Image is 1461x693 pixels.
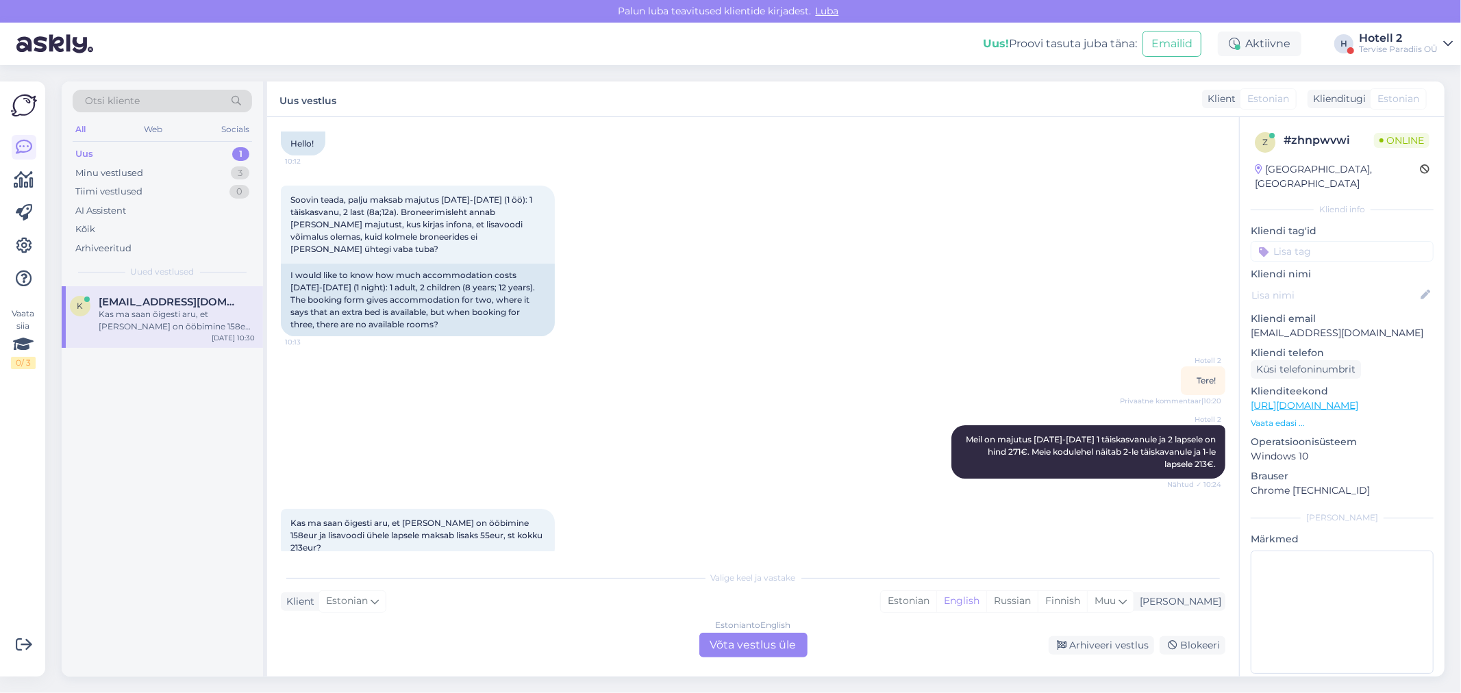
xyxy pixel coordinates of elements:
p: Kliendi tag'id [1251,224,1434,238]
span: Meil on majutus [DATE]-[DATE] 1 täiskasvanule ja 2 lapsele on hind 271€. Meie kodulehel näitab 2-... [966,434,1218,469]
div: Socials [218,121,252,138]
div: Kas ma saan õigesti aru, et [PERSON_NAME] on ööbimine 158eur ja lisavoodi ühele lapsele maksab li... [99,308,255,333]
p: [EMAIL_ADDRESS][DOMAIN_NAME] [1251,326,1434,340]
div: [PERSON_NAME] [1134,594,1221,609]
div: [GEOGRAPHIC_DATA], [GEOGRAPHIC_DATA] [1255,162,1420,191]
div: 1 [232,147,249,161]
div: Minu vestlused [75,166,143,180]
p: Kliendi email [1251,312,1434,326]
div: Klient [281,594,314,609]
p: Chrome [TECHNICAL_ID] [1251,483,1434,498]
input: Lisa nimi [1251,288,1418,303]
span: 10:13 [285,337,336,347]
input: Lisa tag [1251,241,1434,262]
span: 10:12 [285,156,336,166]
span: k [77,301,84,311]
p: Windows 10 [1251,449,1434,464]
a: Hotell 2Tervise Paradiis OÜ [1359,33,1453,55]
div: 0 [229,185,249,199]
div: Web [142,121,166,138]
p: Märkmed [1251,532,1434,546]
div: Aktiivne [1218,32,1301,56]
div: Valige keel ja vastake [281,572,1225,584]
div: Tervise Paradiis OÜ [1359,44,1438,55]
span: Soovin teada, palju maksab majutus [DATE]-[DATE] (1 öö): 1 täiskasvanu, 2 last (8a;12a). Broneeri... [290,194,534,254]
div: [DATE] 10:30 [212,333,255,343]
div: Finnish [1038,591,1087,612]
div: # zhnpwvwi [1284,132,1374,149]
span: Estonian [1377,92,1419,106]
div: I would like to know how much accommodation costs [DATE]-[DATE] (1 night): 1 adult, 2 children (8... [281,264,555,336]
p: Kliendi nimi [1251,267,1434,281]
div: Klient [1202,92,1236,106]
div: Kõik [75,223,95,236]
div: Kliendi info [1251,203,1434,216]
span: Kas ma saan õigesti aru, et [PERSON_NAME] on ööbimine 158eur ja lisavoodi ühele lapsele maksab li... [290,518,545,553]
div: Arhiveeri vestlus [1049,636,1154,655]
div: Vaata siia [11,307,36,369]
span: Estonian [1247,92,1289,106]
span: Estonian [326,594,368,609]
div: 3 [231,166,249,180]
p: Kliendi telefon [1251,346,1434,360]
div: Hello! [281,132,325,155]
p: Brauser [1251,469,1434,483]
button: Emailid [1142,31,1201,57]
label: Uus vestlus [279,90,336,108]
span: Muu [1095,594,1116,607]
div: Arhiveeritud [75,242,132,255]
span: z [1262,137,1268,147]
div: [PERSON_NAME] [1251,512,1434,524]
span: Tere! [1197,375,1216,386]
img: Askly Logo [11,92,37,118]
div: 0 / 3 [11,357,36,369]
span: Luba [812,5,843,17]
div: Võta vestlus üle [699,633,808,657]
span: Nähtud ✓ 10:24 [1167,479,1221,490]
span: kristelvilgats@gmail.com [99,296,241,308]
p: Vaata edasi ... [1251,417,1434,429]
div: Blokeeri [1160,636,1225,655]
div: AI Assistent [75,204,126,218]
div: Küsi telefoninumbrit [1251,360,1361,379]
div: Russian [986,591,1038,612]
div: Estonian [881,591,936,612]
p: Operatsioonisüsteem [1251,435,1434,449]
span: Hotell 2 [1170,355,1221,366]
div: English [936,591,986,612]
a: [URL][DOMAIN_NAME] [1251,399,1358,412]
span: Privaatne kommentaar | 10:20 [1120,396,1221,406]
b: Uus! [983,37,1009,50]
div: Klienditugi [1308,92,1366,106]
span: Online [1374,133,1429,148]
span: Otsi kliente [85,94,140,108]
div: Estonian to English [716,619,791,631]
div: Proovi tasuta juba täna: [983,36,1137,52]
div: H [1334,34,1353,53]
span: Hotell 2 [1170,414,1221,425]
span: Uued vestlused [131,266,195,278]
div: Uus [75,147,93,161]
p: Klienditeekond [1251,384,1434,399]
div: Tiimi vestlused [75,185,142,199]
div: All [73,121,88,138]
div: Hotell 2 [1359,33,1438,44]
